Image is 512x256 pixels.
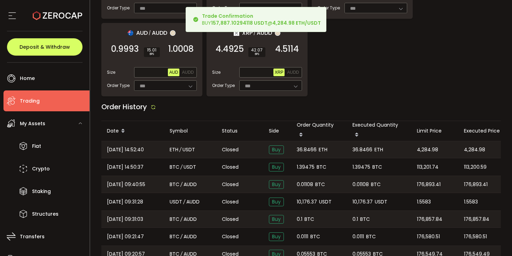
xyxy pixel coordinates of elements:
[458,127,505,135] div: Executed Price
[269,145,284,154] span: Buy
[275,30,280,36] img: zuPXiwguUFiBOIQyqLOiXsnnNitlx7q4LCwEbLHADjIpTka+Lip0HH8D0VTrd02z+wEAAAAASUVORK5CYII=
[275,46,299,53] span: 4.5114
[310,233,320,241] span: BTC
[464,198,478,206] span: 1.5583
[107,215,143,223] span: [DATE] 09:31:03
[464,215,489,223] span: 176,857.84
[464,163,487,171] span: 113,200.59
[317,163,326,171] span: BTC
[169,70,178,75] span: AUD
[107,233,144,241] span: [DATE] 09:21:47
[317,5,340,11] span: Order Type
[352,181,369,189] span: 0.01108
[136,29,148,37] span: AUD
[20,73,35,83] span: Home
[297,215,302,223] span: 0.1
[212,5,235,11] span: Order Type
[20,45,70,49] span: Deposit & Withdraw
[180,163,183,171] em: /
[107,82,130,89] span: Order Type
[366,233,376,241] span: BTC
[149,30,151,36] em: /
[107,69,115,75] span: Size
[184,181,197,189] span: AUDD
[372,163,382,171] span: BTC
[20,119,45,129] span: My Assets
[222,163,239,171] span: Closed
[180,233,183,241] em: /
[183,198,185,206] em: /
[287,70,299,75] span: AUDD
[417,146,438,154] span: 4,284.98
[101,125,164,137] div: Date
[179,146,181,154] em: /
[222,216,239,223] span: Closed
[319,146,327,154] span: ETH
[170,233,179,241] span: BTC
[202,13,321,26] div: BUY @
[147,48,157,52] span: 15.01
[304,215,314,223] span: BTC
[111,46,139,53] span: 0.9993
[464,233,487,241] span: 176,580.51
[352,146,372,154] span: 36.8466
[269,163,284,171] span: Buy
[170,146,178,154] span: ETH
[32,186,51,197] span: Staking
[170,163,179,171] span: BTC
[371,181,381,189] span: BTC
[32,209,59,219] span: Structures
[170,198,182,206] span: USDT
[347,121,411,141] div: Executed Quantity
[20,96,40,106] span: Trading
[184,215,197,223] span: AUDD
[297,198,317,206] span: 10,176.37
[269,232,284,241] span: Buy
[269,198,284,206] span: Buy
[417,215,442,223] span: 176,857.84
[170,181,179,189] span: BTC
[222,146,239,153] span: Closed
[297,181,313,189] span: 0.01108
[464,181,488,189] span: 176,893.41
[273,69,285,76] button: XRP
[211,19,267,26] b: 157,887.10294118 USDT
[477,223,512,256] iframe: Chat Widget
[417,181,441,189] span: 176,893.41
[168,46,194,53] span: 1.0008
[20,232,45,242] span: Transfers
[128,30,133,36] img: aud_portfolio.svg
[464,146,485,154] span: 4,284.98
[222,233,239,240] span: Closed
[184,163,196,171] span: USDT
[32,164,50,174] span: Crypto
[263,127,291,135] div: Side
[374,146,383,154] span: ETH
[170,215,179,223] span: BTC
[152,29,167,37] span: AUDD
[352,233,364,241] span: 0.0111
[107,181,145,189] span: [DATE] 09:40:55
[286,69,300,76] button: AUDD
[319,198,332,206] span: USDT
[411,127,458,135] div: Limit Price
[147,52,157,56] i: BPS
[297,233,308,241] span: 0.0111
[269,180,284,189] span: Buy
[222,198,239,206] span: Closed
[32,141,41,151] span: Fiat
[275,70,284,75] span: XRP
[352,198,373,206] span: 10,176.37
[212,69,220,75] span: Size
[168,69,179,76] button: AUD
[202,13,253,19] b: Trade Confirmation
[107,163,143,171] span: [DATE] 14:50:37
[107,198,143,206] span: [DATE] 09:31:28
[222,181,239,188] span: Closed
[269,215,284,224] span: Buy
[216,46,244,53] span: 4.4925
[186,198,200,206] span: AUDD
[183,146,195,154] span: USDT
[272,19,321,26] b: 4,284.98 ETH/USDT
